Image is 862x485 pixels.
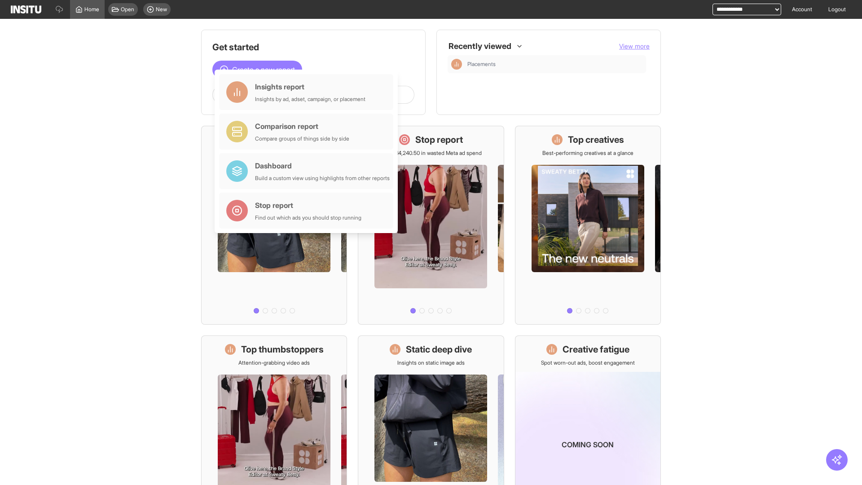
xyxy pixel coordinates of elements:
div: Insights by ad, adset, campaign, or placement [255,96,365,103]
button: View more [619,42,650,51]
p: Attention-grabbing video ads [238,359,310,366]
div: Build a custom view using highlights from other reports [255,175,390,182]
div: Stop report [255,200,361,211]
h1: Static deep dive [406,343,472,356]
div: Compare groups of things side by side [255,135,349,142]
h1: Get started [212,41,414,53]
p: Best-performing creatives at a glance [542,150,633,157]
span: Open [121,6,134,13]
span: Placements [467,61,496,68]
div: Dashboard [255,160,390,171]
span: New [156,6,167,13]
span: View more [619,42,650,50]
p: Save £14,240.50 in wasted Meta ad spend [380,150,482,157]
h1: Stop report [415,133,463,146]
a: Stop reportSave £14,240.50 in wasted Meta ad spend [358,126,504,325]
div: Insights report [255,81,365,92]
h1: Top thumbstoppers [241,343,324,356]
button: Create a new report [212,61,302,79]
div: Find out which ads you should stop running [255,214,361,221]
div: Comparison report [255,121,349,132]
span: Create a new report [232,64,295,75]
span: Home [84,6,99,13]
a: Top creativesBest-performing creatives at a glance [515,126,661,325]
a: What's live nowSee all active ads instantly [201,126,347,325]
img: Logo [11,5,41,13]
span: Placements [467,61,642,68]
h1: Top creatives [568,133,624,146]
p: Insights on static image ads [397,359,465,366]
div: Insights [451,59,462,70]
